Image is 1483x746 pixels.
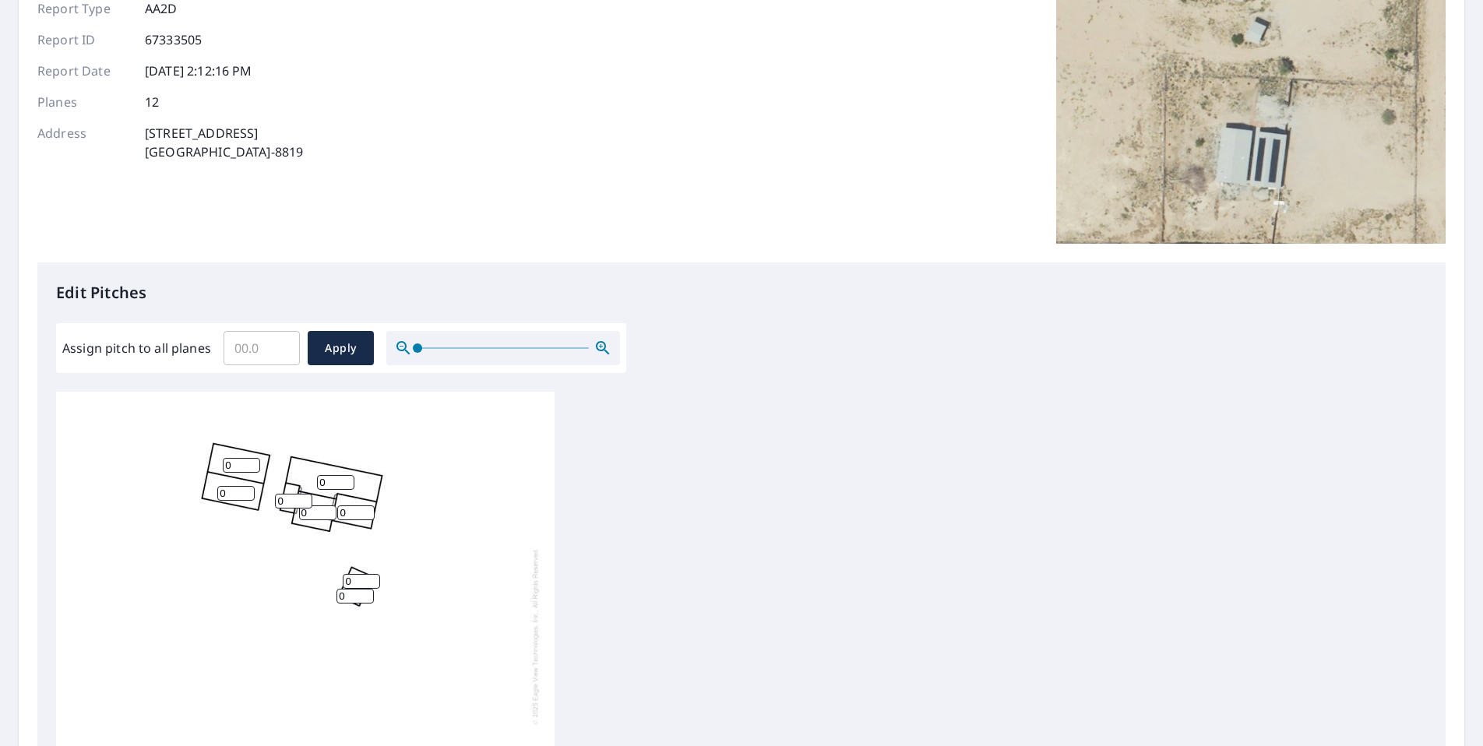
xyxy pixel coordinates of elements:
button: Apply [308,331,374,365]
p: 67333505 [145,30,202,49]
span: Apply [320,339,361,358]
p: [DATE] 2:12:16 PM [145,62,252,80]
p: 12 [145,93,159,111]
input: 00.0 [224,326,300,370]
p: Planes [37,93,131,111]
p: Edit Pitches [56,281,1427,304]
p: [STREET_ADDRESS] [GEOGRAPHIC_DATA]-8819 [145,124,303,161]
p: Report Date [37,62,131,80]
label: Assign pitch to all planes [62,339,211,357]
p: Address [37,124,131,161]
p: Report ID [37,30,131,49]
